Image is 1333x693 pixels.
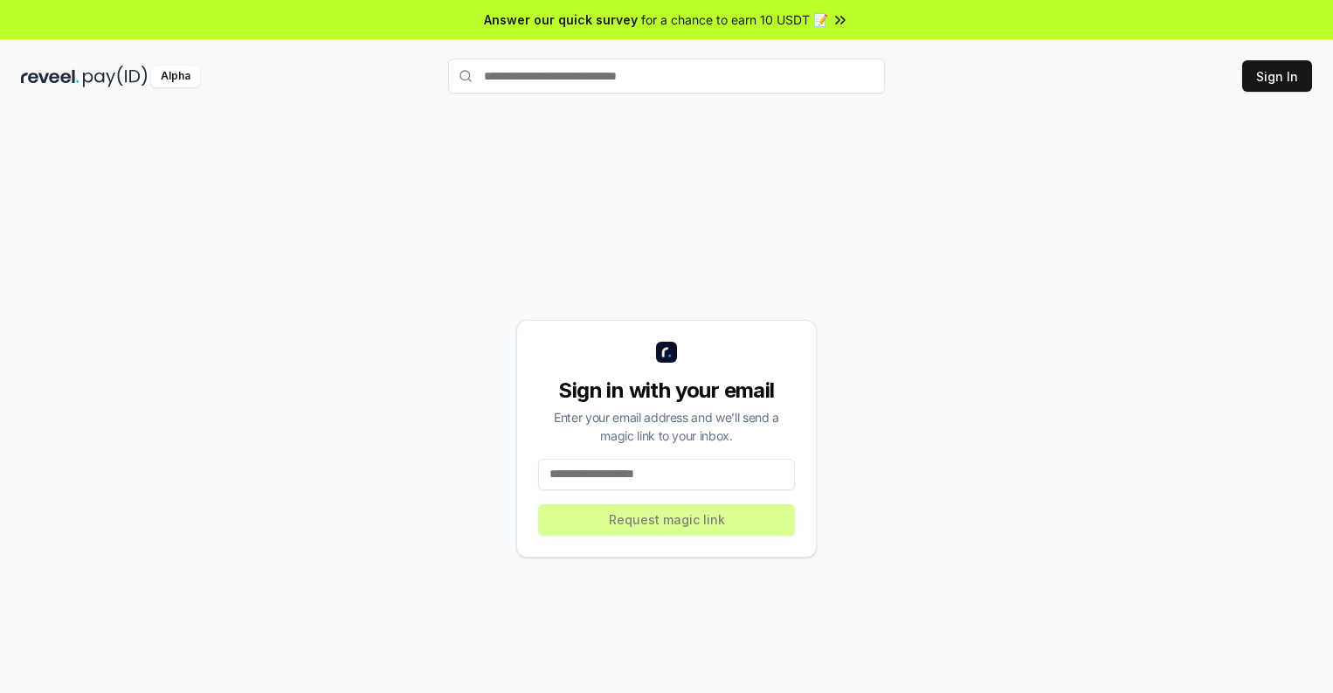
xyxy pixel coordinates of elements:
[151,66,200,87] div: Alpha
[538,408,795,445] div: Enter your email address and we’ll send a magic link to your inbox.
[641,10,828,29] span: for a chance to earn 10 USDT 📝
[1242,60,1312,92] button: Sign In
[538,377,795,405] div: Sign in with your email
[484,10,638,29] span: Answer our quick survey
[21,66,79,87] img: reveel_dark
[83,66,148,87] img: pay_id
[656,342,677,363] img: logo_small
